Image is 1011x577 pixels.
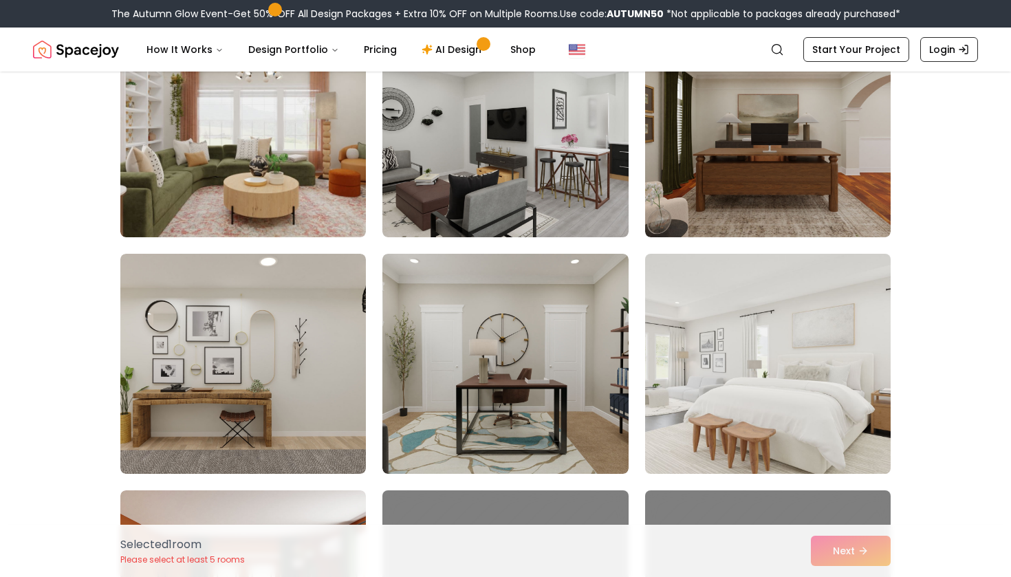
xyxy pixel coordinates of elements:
b: AUTUMN50 [607,7,664,21]
span: *Not applicable to packages already purchased* [664,7,900,21]
img: Room room-29 [382,254,628,474]
img: United States [569,41,585,58]
button: How It Works [135,36,235,63]
a: Pricing [353,36,408,63]
img: Room room-26 [382,17,628,237]
img: Room room-28 [120,254,366,474]
div: The Autumn Glow Event-Get 50% OFF All Design Packages + Extra 10% OFF on Multiple Rooms. [111,7,900,21]
p: Please select at least 5 rooms [120,554,245,565]
a: Shop [499,36,547,63]
nav: Global [33,28,978,72]
span: Use code: [560,7,664,21]
a: AI Design [411,36,497,63]
img: Room room-30 [639,248,897,479]
img: Spacejoy Logo [33,36,119,63]
img: Room room-27 [645,17,891,237]
button: Design Portfolio [237,36,350,63]
nav: Main [135,36,547,63]
a: Spacejoy [33,36,119,63]
a: Login [920,37,978,62]
a: Start Your Project [803,37,909,62]
p: Selected 1 room [120,536,245,553]
img: Room room-25 [120,17,366,237]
